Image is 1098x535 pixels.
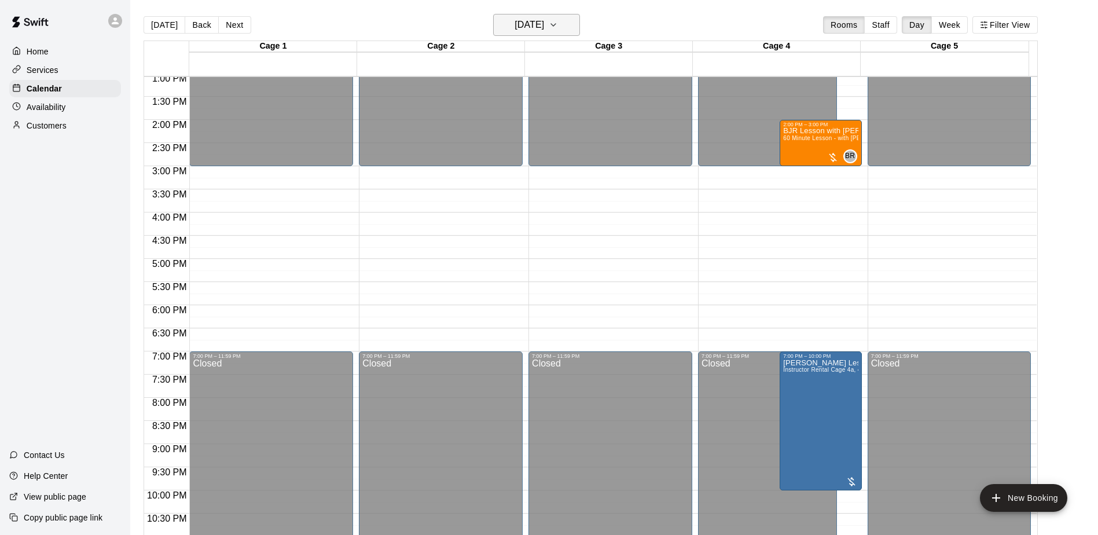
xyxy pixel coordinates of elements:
[149,375,190,384] span: 7:30 PM
[144,514,189,523] span: 10:30 PM
[24,512,102,523] p: Copy public page link
[27,46,49,57] p: Home
[149,212,190,222] span: 4:00 PM
[525,41,693,52] div: Cage 3
[149,120,190,130] span: 2:00 PM
[149,444,190,454] span: 9:00 PM
[149,74,190,83] span: 1:00 PM
[193,353,350,359] div: 7:00 PM – 11:59 PM
[861,41,1029,52] div: Cage 5
[27,101,66,113] p: Availability
[189,41,357,52] div: Cage 1
[149,282,190,292] span: 5:30 PM
[9,43,121,60] a: Home
[848,149,857,163] span: Billy Jack Ryan
[149,143,190,153] span: 2:30 PM
[9,80,121,97] a: Calendar
[362,353,519,359] div: 7:00 PM – 11:59 PM
[149,236,190,245] span: 4:30 PM
[9,117,121,134] a: Customers
[149,305,190,315] span: 6:00 PM
[149,189,190,199] span: 3:30 PM
[864,16,897,34] button: Staff
[149,166,190,176] span: 3:00 PM
[9,61,121,79] a: Services
[149,97,190,107] span: 1:30 PM
[357,41,525,52] div: Cage 2
[783,353,858,359] div: 7:00 PM – 10:00 PM
[27,64,58,76] p: Services
[902,16,932,34] button: Day
[149,398,190,408] span: 8:00 PM
[845,151,855,162] span: BR
[149,421,190,431] span: 8:30 PM
[149,259,190,269] span: 5:00 PM
[702,353,833,359] div: 7:00 PM – 11:59 PM
[144,16,185,34] button: [DATE]
[783,122,858,127] div: 2:00 PM – 3:00 PM
[843,149,857,163] div: Billy Jack Ryan
[693,41,861,52] div: Cage 4
[780,351,861,490] div: 7:00 PM – 10:00 PM: Joe Jimenez Lessons
[972,16,1037,34] button: Filter View
[185,16,219,34] button: Back
[871,353,1028,359] div: 7:00 PM – 11:59 PM
[24,491,86,503] p: View public page
[931,16,968,34] button: Week
[149,328,190,338] span: 6:30 PM
[9,98,121,116] a: Availability
[144,490,189,500] span: 10:00 PM
[149,351,190,361] span: 7:00 PM
[823,16,865,34] button: Rooms
[532,353,689,359] div: 7:00 PM – 11:59 PM
[24,449,65,461] p: Contact Us
[783,367,875,373] span: Instructor Rental Cage 4a, 4b, 4c
[27,83,62,94] p: Calendar
[493,14,580,36] button: [DATE]
[515,17,544,33] h6: [DATE]
[149,467,190,477] span: 9:30 PM
[780,120,861,166] div: 2:00 PM – 3:00 PM: BJR Lesson with Lucas Potter
[980,484,1067,512] button: add
[783,135,953,141] span: 60 Minute Lesson - with [PERSON_NAME] [PERSON_NAME]
[27,120,67,131] p: Customers
[218,16,251,34] button: Next
[24,470,68,482] p: Help Center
